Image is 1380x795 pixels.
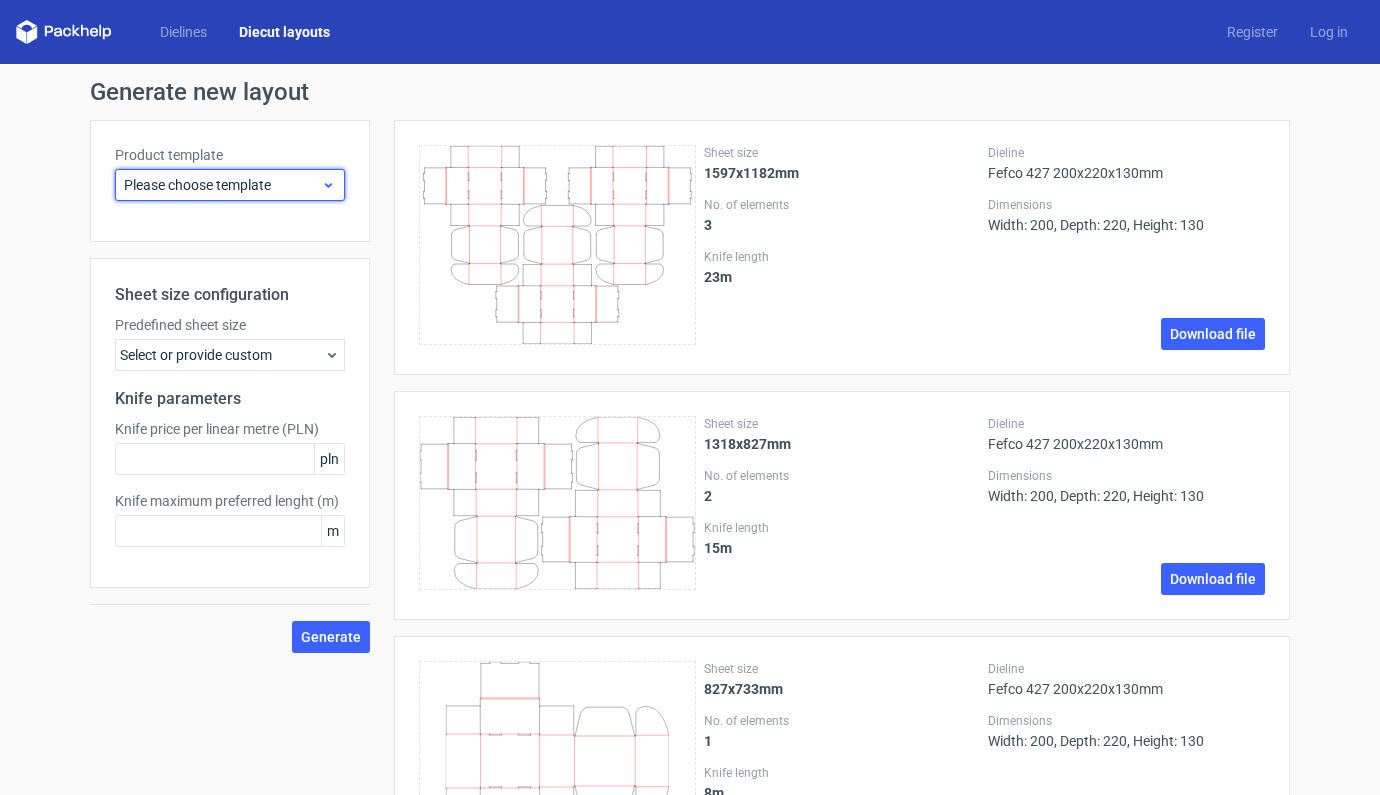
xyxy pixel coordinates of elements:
strong: 23 m [704,269,732,285]
label: Knife length [704,520,981,536]
h1: Generate new layout [90,80,1290,104]
strong: 827x733mm [704,681,783,697]
a: Log in [1294,22,1364,42]
a: Diecut layouts [223,22,346,42]
strong: 2 [704,488,712,504]
a: Download file [1161,318,1265,350]
span: Please choose template [124,175,321,195]
div: Width: 200, Depth: 220, Height: 130 [988,713,1265,749]
div: Width: 200, Depth: 220, Height: 130 [988,468,1265,504]
label: Dimensions [988,468,1265,484]
label: Predefined sheet size [115,315,345,335]
label: Product template [115,145,345,165]
label: Dimensions [988,197,1265,213]
label: No. of elements [704,197,981,213]
strong: 1 [704,733,712,749]
div: Fefco 427 200x220x130mm [988,661,1265,697]
h2: Knife parameters [115,387,345,411]
label: Dieline [988,416,1265,432]
strong: 1597x1182mm [704,165,799,181]
label: No. of elements [704,713,981,729]
strong: 3 [704,217,712,233]
label: Knife price per linear metre (PLN) [115,419,345,439]
strong: 15 m [704,540,732,556]
label: Sheet size [704,145,981,161]
h2: Sheet size configuration [115,283,345,307]
label: Sheet size [704,416,981,432]
label: Knife length [704,765,981,781]
span: pln [314,444,344,474]
span: Generate [301,630,361,644]
label: Knife maximum preferred lenght (m) [115,491,345,511]
a: Download file [1161,563,1265,595]
label: Sheet size [704,661,981,677]
div: Select or provide custom [115,339,345,371]
div: Fefco 427 200x220x130mm [988,416,1265,452]
strong: 1318x827mm [704,436,791,452]
label: Dieline [988,145,1265,161]
label: Knife length [704,249,981,265]
div: Width: 200, Depth: 220, Height: 130 [988,197,1265,233]
a: Dielines [144,22,223,42]
span: m [321,516,344,546]
div: Fefco 427 200x220x130mm [988,145,1265,181]
button: Generate [292,621,370,653]
label: Dieline [988,661,1265,677]
label: No. of elements [704,468,981,484]
label: Dimensions [988,713,1265,729]
a: Register [1211,22,1294,42]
